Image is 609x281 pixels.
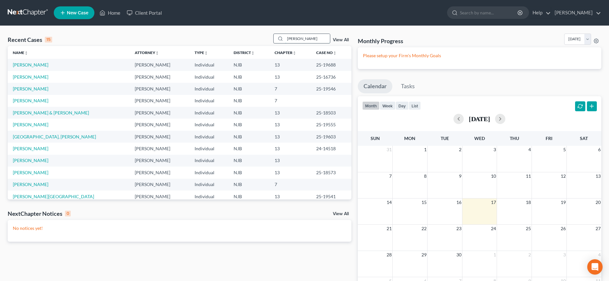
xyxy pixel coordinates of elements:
a: [PERSON_NAME] [13,74,48,80]
span: 26 [560,225,566,232]
td: NJB [228,179,269,191]
a: [PERSON_NAME] [13,86,48,91]
a: [PERSON_NAME] [13,182,48,187]
div: NextChapter Notices [8,210,71,217]
td: 25-19688 [311,59,351,71]
a: View All [333,212,349,216]
td: Individual [189,95,229,107]
td: 25-19546 [311,83,351,95]
button: day [396,101,409,110]
td: Individual [189,155,229,167]
a: Chapterunfold_more [275,50,296,55]
td: 13 [269,59,311,71]
button: week [380,101,396,110]
td: [PERSON_NAME] [130,107,189,119]
td: 13 [269,107,311,119]
td: Individual [189,71,229,83]
a: Case Nounfold_more [316,50,337,55]
div: 15 [45,37,52,43]
span: 25 [525,225,532,232]
button: month [362,101,380,110]
td: 7 [269,83,311,95]
td: Individual [189,59,229,71]
td: Individual [189,119,229,130]
td: [PERSON_NAME] [130,143,189,154]
td: 13 [269,167,311,178]
td: Individual [189,107,229,119]
span: 7 [389,172,392,180]
i: unfold_more [204,51,208,55]
td: 25-19603 [311,131,351,143]
span: 10 [490,172,497,180]
td: 13 [269,191,311,202]
td: [PERSON_NAME] [130,167,189,178]
span: 1 [423,146,427,153]
td: 13 [269,143,311,154]
td: 13 [269,71,311,83]
i: unfold_more [251,51,255,55]
a: Typeunfold_more [195,50,208,55]
td: NJB [228,95,269,107]
span: 18 [525,199,532,206]
td: Individual [189,143,229,154]
span: 8 [423,172,427,180]
a: Tasks [395,79,421,93]
span: 14 [386,199,392,206]
span: 24 [490,225,497,232]
span: 16 [456,199,462,206]
button: list [409,101,421,110]
td: 25-18573 [311,167,351,178]
span: 4 [597,251,601,259]
td: Individual [189,191,229,202]
span: 4 [528,146,532,153]
td: [PERSON_NAME] [130,131,189,143]
span: 29 [421,251,427,259]
td: Individual [189,83,229,95]
td: NJB [228,59,269,71]
a: Home [96,7,124,19]
td: NJB [228,107,269,119]
span: 15 [421,199,427,206]
td: NJB [228,143,269,154]
span: Wed [474,136,485,141]
td: NJB [228,191,269,202]
td: NJB [228,119,269,130]
a: [PERSON_NAME] [13,62,48,67]
td: [PERSON_NAME] [130,119,189,130]
span: 9 [458,172,462,180]
td: [PERSON_NAME] [130,191,189,202]
span: New Case [67,11,88,15]
div: Recent Cases [8,36,52,43]
td: 25-16736 [311,71,351,83]
a: [PERSON_NAME] & [PERSON_NAME] [13,110,89,115]
td: 25-19555 [311,119,351,130]
a: [PERSON_NAME] [13,170,48,175]
td: NJB [228,131,269,143]
td: 13 [269,131,311,143]
span: 19 [560,199,566,206]
i: unfold_more [333,51,337,55]
span: 31 [386,146,392,153]
span: 12 [560,172,566,180]
a: [PERSON_NAME] [13,98,48,103]
td: Individual [189,167,229,178]
span: 1 [493,251,497,259]
input: Search by name... [285,34,330,43]
td: [PERSON_NAME] [130,179,189,191]
td: NJB [228,155,269,167]
td: [PERSON_NAME] [130,155,189,167]
span: Fri [546,136,552,141]
p: Please setup your Firm's Monthly Goals [363,52,596,59]
span: Thu [510,136,519,141]
a: View All [333,38,349,42]
span: 30 [456,251,462,259]
td: 13 [269,119,311,130]
a: [PERSON_NAME] [13,122,48,127]
input: Search by name... [460,7,518,19]
span: Tue [441,136,449,141]
span: 28 [386,251,392,259]
td: Individual [189,131,229,143]
td: [PERSON_NAME] [130,95,189,107]
i: unfold_more [24,51,28,55]
td: [PERSON_NAME] [130,83,189,95]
